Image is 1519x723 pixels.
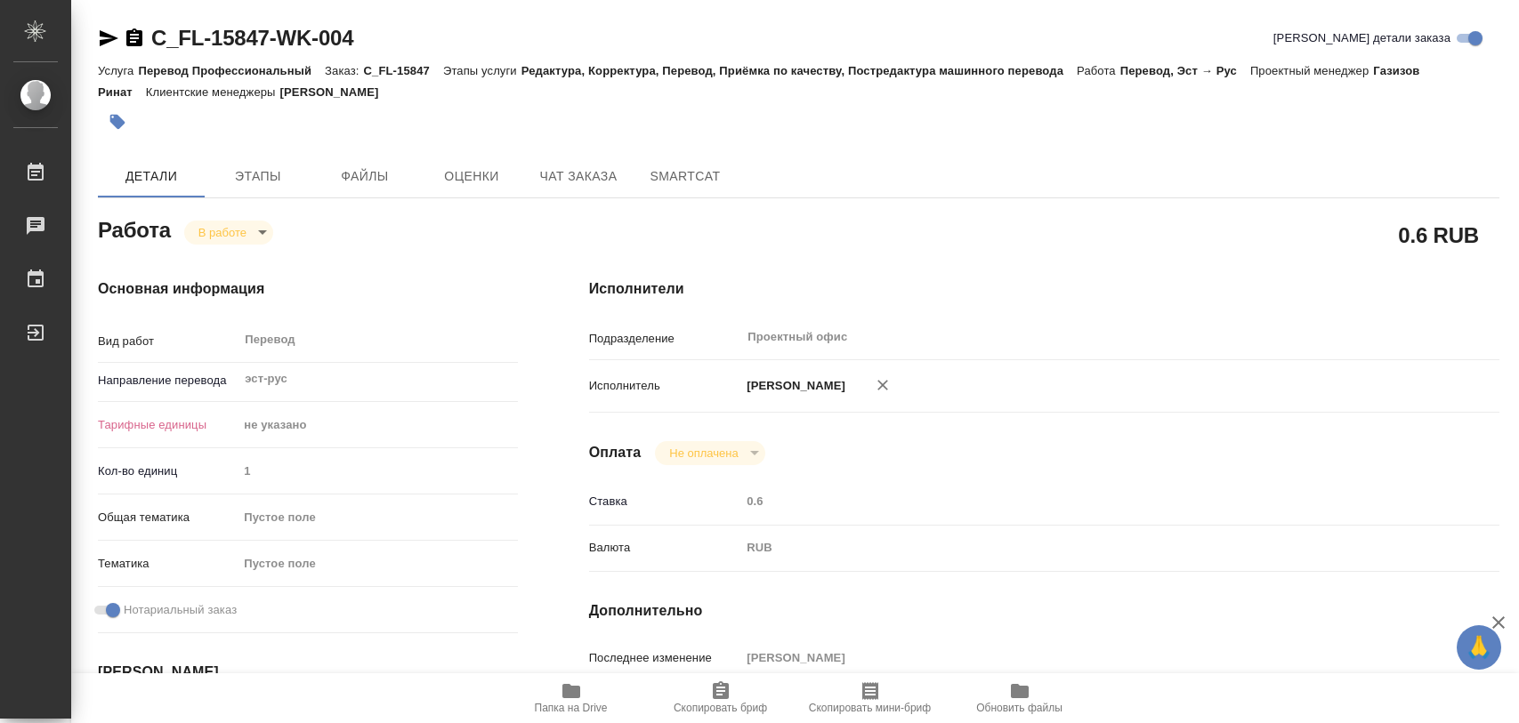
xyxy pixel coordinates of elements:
[238,502,517,533] div: Пустое поле
[740,645,1423,671] input: Пустое поле
[325,64,363,77] p: Заказ:
[589,377,741,395] p: Исполнитель
[215,165,301,188] span: Этапы
[429,165,514,188] span: Оценки
[193,225,252,240] button: В работе
[945,673,1095,723] button: Обновить файлы
[646,673,796,723] button: Скопировать бриф
[740,488,1423,514] input: Пустое поле
[244,509,496,526] div: Пустое поле
[1250,64,1373,77] p: Проектный менеджер
[244,555,496,573] div: Пустое поле
[740,533,1423,563] div: RUB
[151,26,353,50] a: C_FL-15847-WK-004
[497,673,646,723] button: Папка на Drive
[1398,220,1479,250] h2: 0.6 RUB
[138,64,325,77] p: Перевод Профессиональный
[98,28,119,49] button: Скопировать ссылку для ЯМессенджера
[1457,625,1501,670] button: 🙏
[1120,64,1250,77] p: Перевод, Эст → Рус
[589,493,741,510] p: Ставка
[98,509,238,526] p: Общая тематика
[664,446,743,461] button: Не оплачена
[809,702,931,714] span: Скопировать мини-бриф
[589,442,642,463] h4: Оплата
[589,600,1499,622] h4: Дополнительно
[98,462,238,480] p: Кол-во единиц
[796,673,945,723] button: Скопировать мини-бриф
[98,416,238,434] p: Тарифные единицы
[98,555,238,573] p: Тематика
[98,213,171,245] h2: Работа
[238,549,517,579] div: Пустое поле
[655,441,764,465] div: В работе
[863,366,902,405] button: Удалить исполнителя
[589,649,741,667] p: Последнее изменение
[109,165,194,188] span: Детали
[642,165,728,188] span: SmartCat
[364,64,443,77] p: C_FL-15847
[98,102,137,141] button: Добавить тэг
[589,330,741,348] p: Подразделение
[589,278,1499,300] h4: Исполнители
[98,372,238,390] p: Направление перевода
[98,64,138,77] p: Услуга
[98,278,518,300] h4: Основная информация
[146,85,280,99] p: Клиентские менеджеры
[536,165,621,188] span: Чат заказа
[535,702,608,714] span: Папка на Drive
[1077,64,1120,77] p: Работа
[98,333,238,350] p: Вид работ
[238,410,517,440] div: не указано
[740,377,845,395] p: [PERSON_NAME]
[322,165,408,188] span: Файлы
[124,601,237,619] span: Нотариальный заказ
[521,64,1077,77] p: Редактура, Корректура, Перевод, Приёмка по качеству, Постредактура машинного перевода
[238,458,517,484] input: Пустое поле
[589,539,741,557] p: Валюта
[976,702,1062,714] span: Обновить файлы
[443,64,521,77] p: Этапы услуги
[1273,29,1450,47] span: [PERSON_NAME] детали заказа
[674,702,767,714] span: Скопировать бриф
[124,28,145,49] button: Скопировать ссылку
[98,662,518,683] h4: [PERSON_NAME]
[184,221,273,245] div: В работе
[280,85,392,99] p: [PERSON_NAME]
[1464,629,1494,666] span: 🙏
